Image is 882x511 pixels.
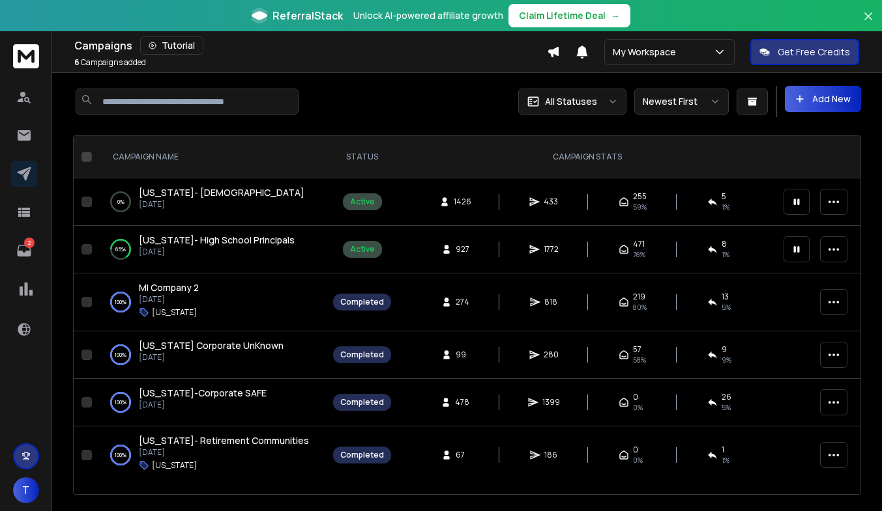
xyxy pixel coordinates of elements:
span: 5 [722,191,726,202]
span: 5 % [722,402,731,413]
span: 1 % [722,202,729,212]
span: 6 [74,57,80,68]
th: STATUS [325,136,399,178]
span: 818 [544,297,557,307]
a: [US_STATE]- [DEMOGRAPHIC_DATA] [139,186,304,199]
a: [US_STATE]- Retirement Communities [139,434,309,447]
button: Newest First [634,89,729,115]
td: 100%[US_STATE]- Retirement Communities[DATE][US_STATE] [97,426,325,484]
span: 13 [722,292,729,302]
a: [US_STATE] Corporate UnKnown [139,339,284,352]
span: [US_STATE]- Retirement Communities [139,434,309,447]
span: 26 [722,392,731,402]
button: Close banner [860,8,877,39]
p: [DATE] [139,352,284,363]
div: Completed [340,297,384,307]
td: 0%[US_STATE]- [DEMOGRAPHIC_DATA][DATE] [97,178,325,226]
p: 100 % [115,348,126,361]
span: 280 [544,350,559,360]
span: 58 % [633,355,646,365]
span: 0 [633,445,638,455]
span: 78 % [633,249,645,260]
div: Completed [340,397,384,407]
button: Get Free Credits [750,39,859,65]
span: 274 [456,297,469,307]
span: 0 [633,392,638,402]
span: 99 [456,350,469,360]
span: 57 [633,344,641,355]
span: 927 [456,244,469,255]
div: Completed [340,450,384,460]
span: 471 [633,239,645,249]
span: 5 % [722,302,731,312]
button: Tutorial [140,36,203,55]
span: 80 % [633,302,647,312]
p: [US_STATE] [152,307,197,318]
th: CAMPAIGN NAME [97,136,325,178]
td: 65%[US_STATE]- High School Principals[DATE] [97,226,325,273]
span: 8 [722,239,727,249]
span: [US_STATE]- High School Principals [139,234,295,246]
span: → [611,9,620,22]
td: 100%[US_STATE]-Corporate SAFE[DATE] [97,379,325,426]
p: [DATE] [139,247,295,257]
button: Add New [785,86,861,112]
div: Active [350,197,375,207]
p: 100 % [115,396,126,409]
span: 1 [722,445,724,455]
span: 9 [722,344,727,355]
span: 0% [633,455,643,465]
div: Campaigns [74,36,547,55]
p: 100 % [115,296,126,309]
button: T [13,477,39,503]
p: [US_STATE] [152,460,197,471]
span: 478 [455,397,469,407]
p: 2 [24,238,35,248]
span: 67 [456,450,469,460]
p: Unlock AI-powered affiliate growth [353,9,503,22]
p: 0 % [117,195,125,208]
span: 433 [544,197,558,207]
button: Claim Lifetime Deal→ [508,4,630,27]
td: 100%MI Company 2[DATE][US_STATE] [97,273,325,331]
p: Get Free Credits [778,46,850,59]
p: [DATE] [139,199,304,210]
p: [DATE] [139,447,309,458]
p: 65 % [115,243,126,256]
td: 100%[US_STATE] Corporate UnKnown[DATE] [97,331,325,379]
span: 1 % [722,455,729,465]
span: 1772 [544,244,559,255]
span: [US_STATE]-Corporate SAFE [139,387,267,399]
a: [US_STATE]-Corporate SAFE [139,387,267,400]
span: 0% [633,402,643,413]
p: All Statuses [545,95,597,108]
span: ReferralStack [272,8,343,23]
div: Active [350,244,375,255]
p: [DATE] [139,400,267,410]
a: [US_STATE]- High School Principals [139,234,295,247]
a: 2 [11,238,37,264]
p: 100 % [115,449,126,462]
span: 255 [633,191,647,202]
th: CAMPAIGN STATS [399,136,776,178]
p: Campaigns added [74,57,146,68]
span: 219 [633,292,645,302]
a: MI Company 2 [139,281,199,294]
div: Completed [340,350,384,360]
span: 1399 [542,397,560,407]
span: 186 [544,450,557,460]
span: 1426 [454,197,471,207]
span: 9 % [722,355,731,365]
p: [DATE] [139,294,199,305]
span: 59 % [633,202,647,212]
p: My Workspace [613,46,681,59]
span: 1 % [722,249,729,260]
